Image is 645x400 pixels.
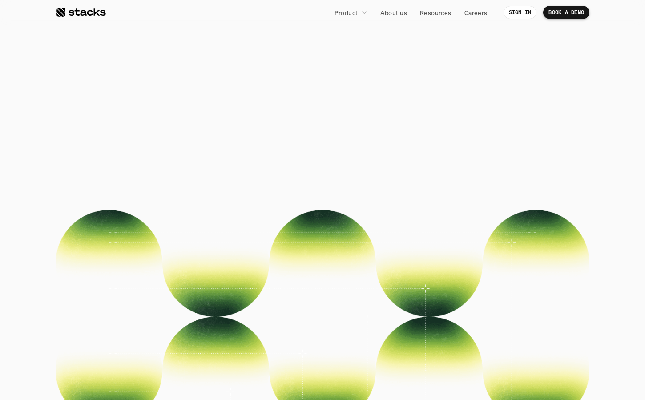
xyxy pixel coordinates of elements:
span: books. [349,73,464,113]
a: BOOK A DEMO [543,6,589,19]
span: chaos. [375,117,485,157]
p: BOOK A DEMO [298,226,347,238]
a: Careers [459,4,493,20]
span: the [312,116,368,155]
p: Careers [464,8,488,17]
p: About us [380,8,407,17]
span: Without [160,113,305,153]
p: Help your team close the books faster. From centralized workflows to automated reconciliations, W... [195,170,450,210]
p: Product [335,8,358,17]
span: the [286,73,342,113]
a: BOOK A DEMO [282,221,363,243]
a: Resources [415,4,457,20]
p: SIGN IN [509,9,532,16]
a: SIGN IN [504,6,537,19]
p: BOOK A DEMO [548,9,584,16]
span: Close [181,73,278,113]
a: About us [375,4,412,20]
p: Resources [420,8,451,17]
